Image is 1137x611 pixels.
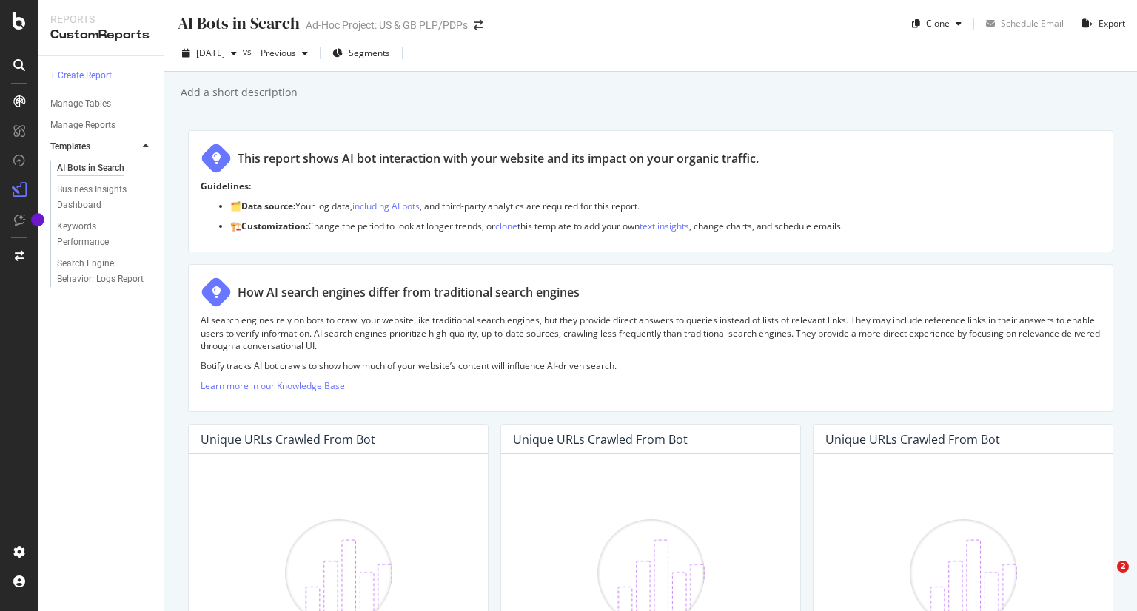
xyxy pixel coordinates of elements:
[57,256,144,287] div: Search Engine Behavior: Logs Report
[201,379,345,392] a: Learn more in our Knowledge Base
[201,359,1101,372] p: Botify tracks AI bot crawls to show how much of your website’s content will influence AI-driven s...
[241,220,308,232] strong: Customization:
[57,256,153,287] a: Search Engine Behavior: Logs Report
[188,130,1113,252] div: This report shows AI bot interaction with your website and its impact on your organic traffic.Gui...
[980,12,1064,36] button: Schedule Email
[57,182,142,213] div: Business Insights Dashboard
[326,41,396,65] button: Segments
[1117,561,1129,573] span: 2
[474,20,483,30] div: arrow-right-arrow-left
[196,47,225,59] span: 2025 Oct. 1st
[50,68,112,84] div: + Create Report
[230,220,1101,232] p: 🏗️ Change the period to look at longer trends, or this template to add your own , change charts, ...
[1087,561,1122,596] iframe: Intercom live chat
[176,41,243,65] button: [DATE]
[640,220,689,232] a: text insights
[926,17,950,30] div: Clone
[306,18,468,33] div: Ad-Hoc Project: US & GB PLP/PDPs
[50,118,115,133] div: Manage Reports
[1001,17,1064,30] div: Schedule Email
[1099,17,1125,30] div: Export
[50,96,153,112] a: Manage Tables
[906,12,967,36] button: Clone
[188,264,1113,412] div: How AI search engines differ from traditional search enginesAI search engines rely on bots to cra...
[238,284,580,301] div: How AI search engines differ from traditional search engines
[241,200,295,212] strong: Data source:
[201,314,1101,351] p: AI search engines rely on bots to crawl your website like traditional search engines, but they pr...
[201,180,251,192] strong: Guidelines:
[176,12,300,35] div: AI Bots in Search
[243,45,255,58] span: vs
[349,47,390,59] span: Segments
[825,432,1000,447] div: Unique URLs Crawled from Bot
[50,139,138,155] a: Templates
[50,118,153,133] a: Manage Reports
[50,27,152,44] div: CustomReports
[1076,12,1125,36] button: Export
[57,219,140,250] div: Keywords Performance
[50,12,152,27] div: Reports
[57,182,153,213] a: Business Insights Dashboard
[50,139,90,155] div: Templates
[238,150,759,167] div: This report shows AI bot interaction with your website and its impact on your organic traffic.
[352,200,420,212] a: including AI bots
[57,161,153,176] a: AI Bots in Search
[495,220,517,232] a: clone
[513,432,688,447] div: Unique URLs Crawled from Bot
[50,96,111,112] div: Manage Tables
[201,432,375,447] div: Unique URLs Crawled from Bot
[255,47,296,59] span: Previous
[179,85,298,100] div: Add a short description
[31,213,44,226] div: Tooltip anchor
[255,41,314,65] button: Previous
[57,219,153,250] a: Keywords Performance
[50,68,153,84] a: + Create Report
[57,161,124,176] div: AI Bots in Search
[230,200,1101,212] p: 🗂️ Your log data, , and third-party analytics are required for this report.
